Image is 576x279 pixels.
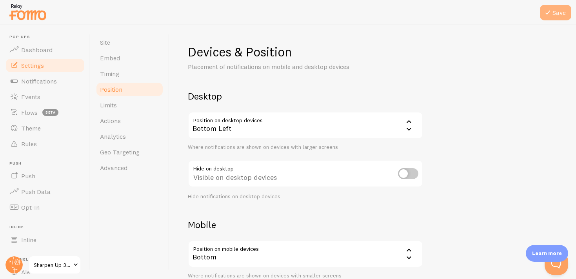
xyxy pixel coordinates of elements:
[100,148,140,156] span: Geo Targeting
[5,232,85,248] a: Inline
[188,160,423,188] div: Visible on desktop devices
[21,203,40,211] span: Opt-In
[5,58,85,73] a: Settings
[9,225,85,230] span: Inline
[9,161,85,166] span: Push
[9,34,85,40] span: Pop-ups
[100,164,127,172] span: Advanced
[5,105,85,120] a: Flows beta
[95,144,164,160] a: Geo Targeting
[5,168,85,184] a: Push
[532,250,562,257] p: Learn more
[100,132,126,140] span: Analytics
[188,112,423,139] div: Bottom Left
[188,62,376,71] p: Placement of notifications on mobile and desktop devices
[526,245,568,262] div: Learn more
[95,97,164,113] a: Limits
[8,2,47,22] img: fomo-relay-logo-orange.svg
[21,62,44,69] span: Settings
[188,144,423,151] div: Where notifications are shown on devices with larger screens
[188,44,423,60] h1: Devices & Position
[21,140,37,148] span: Rules
[21,46,53,54] span: Dashboard
[34,260,71,270] span: Sharpen Up 365
[95,129,164,144] a: Analytics
[100,70,119,78] span: Timing
[95,50,164,66] a: Embed
[100,54,120,62] span: Embed
[21,172,35,180] span: Push
[5,89,85,105] a: Events
[21,93,40,101] span: Events
[5,136,85,152] a: Rules
[21,77,57,85] span: Notifications
[5,73,85,89] a: Notifications
[100,38,110,46] span: Site
[28,255,81,274] a: Sharpen Up 365
[95,34,164,50] a: Site
[188,240,423,268] div: Bottom
[21,109,38,116] span: Flows
[5,120,85,136] a: Theme
[5,184,85,199] a: Push Data
[21,188,51,196] span: Push Data
[95,66,164,82] a: Timing
[95,82,164,97] a: Position
[100,117,121,125] span: Actions
[21,124,41,132] span: Theme
[188,90,423,102] h2: Desktop
[100,85,122,93] span: Position
[100,101,117,109] span: Limits
[95,160,164,176] a: Advanced
[188,219,423,231] h2: Mobile
[42,109,58,116] span: beta
[188,193,423,200] div: Hide notifications on desktop devices
[95,113,164,129] a: Actions
[5,42,85,58] a: Dashboard
[21,236,36,244] span: Inline
[545,252,568,275] iframe: Help Scout Beacon - Open
[5,199,85,215] a: Opt-In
